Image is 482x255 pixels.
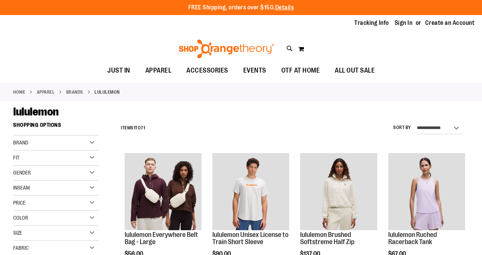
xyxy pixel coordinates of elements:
[37,89,55,96] a: APPAREL
[141,125,145,131] span: 71
[13,230,22,236] span: Size
[13,185,30,191] span: Inseam
[300,231,354,246] a: lululemon Brushed Softstreme Half Zip
[13,170,31,176] span: Gender
[388,153,465,230] img: lululemon Ruched Racerback Tank
[393,124,411,131] label: Sort By
[275,4,294,11] a: Details
[212,231,288,246] a: lululemon Unisex License to Train Short Sleeve
[95,89,120,96] strong: lululemon
[145,62,172,79] span: APPAREL
[281,62,320,79] span: OTF AT HOME
[335,62,375,79] span: ALL OUT SALE
[13,245,29,251] span: Fabric
[188,3,294,12] p: FREE Shipping, orders over $150.
[395,19,413,27] a: Sign In
[125,153,201,231] a: lululemon Everywhere Belt Bag - Large
[66,89,83,96] a: BRANDS
[125,153,201,230] img: lululemon Everywhere Belt Bag - Large
[354,19,389,27] a: Tracking Info
[388,153,465,231] a: lululemon Ruched Racerback Tank
[13,118,99,135] strong: Shopping Options
[134,125,136,131] span: 1
[107,62,130,79] span: JUST IN
[13,215,28,221] span: Color
[13,155,20,161] span: Fit
[243,62,266,79] span: EVENTS
[178,39,275,58] img: Shop Orangetheory
[13,89,25,96] a: Home
[300,153,377,231] a: lululemon Brushed Softstreme Half Zip
[13,140,28,146] span: Brand
[388,231,437,246] a: lululemon Ruched Racerback Tank
[13,105,59,118] span: lululemon
[212,153,289,230] img: lululemon Unisex License to Train Short Sleeve
[186,62,228,79] span: ACCESSORIES
[125,231,198,246] a: lululemon Everywhere Belt Bag - Large
[212,153,289,231] a: lululemon Unisex License to Train Short Sleeve
[13,200,26,206] span: Price
[121,122,145,134] h2: Items to
[425,19,475,27] a: Create an Account
[300,153,377,230] img: lululemon Brushed Softstreme Half Zip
